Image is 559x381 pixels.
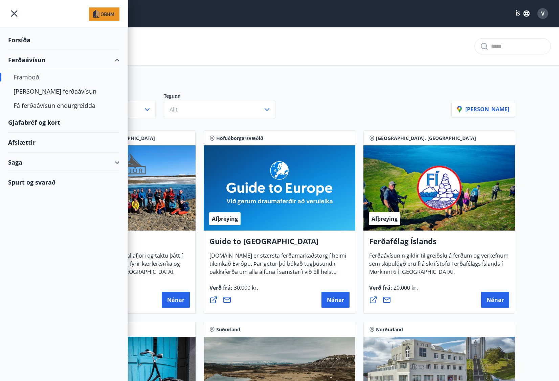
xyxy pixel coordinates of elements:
[8,50,119,70] div: Ferðaávísun
[369,284,418,297] span: Verð frá :
[162,292,190,308] button: Nánar
[216,326,240,333] span: Suðurland
[209,236,350,252] h4: Guide to [GEOGRAPHIC_DATA]
[8,152,119,172] div: Saga
[164,101,275,118] button: Allt
[212,215,238,222] span: Afþreying
[457,105,509,113] p: [PERSON_NAME]
[541,10,544,17] span: V
[392,284,418,291] span: 20.000 kr.
[376,326,403,333] span: Norðurland
[209,252,346,297] span: [DOMAIN_NAME] er stærsta ferðamarkaðstorg í heimi tileinkað Evrópu. Þar getur þú bókað tugþúsundi...
[8,133,119,152] div: Afslættir
[14,98,114,113] div: Fá ferðaávísun endurgreidda
[321,292,350,308] button: Nánar
[89,7,119,21] img: union_logo
[8,7,20,20] button: menu
[376,135,476,142] span: [GEOGRAPHIC_DATA], [GEOGRAPHIC_DATA]
[8,172,119,192] div: Spurt og svarað
[369,236,509,252] h4: Ferðafélag Íslands
[535,5,551,22] button: V
[170,106,178,113] span: Allt
[216,135,263,142] span: Höfuðborgarsvæðið
[209,284,258,297] span: Verð frá :
[14,84,114,98] div: [PERSON_NAME] ferðaávísun
[232,284,258,291] span: 30.000 kr.
[481,292,509,308] button: Nánar
[451,101,515,118] button: [PERSON_NAME]
[369,252,509,281] span: Ferðaávísunin gildir til greiðslu á ferðum og verkefnum sem skipulögð eru frá skrifstofu Ferðafél...
[327,296,344,304] span: Nánar
[512,7,533,20] button: ÍS
[14,70,114,84] div: Framboð
[372,215,398,222] span: Afþreying
[164,93,284,101] p: Tegund
[8,113,119,133] div: Gjafabréf og kort
[167,296,184,304] span: Nánar
[8,30,119,50] div: Forsíða
[487,296,504,304] span: Nánar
